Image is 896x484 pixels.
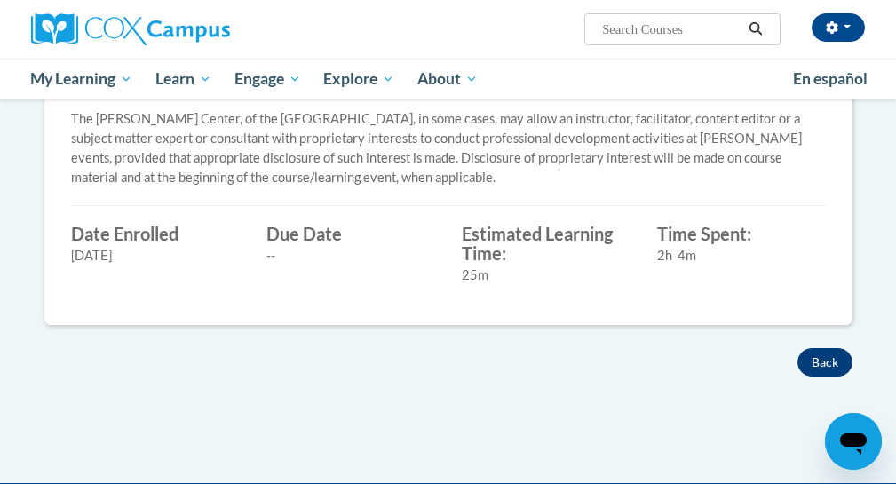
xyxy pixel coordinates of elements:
[234,68,301,90] span: Engage
[31,13,230,45] img: Cox Campus
[793,69,868,88] span: En español
[417,68,478,90] span: About
[797,348,852,377] button: Back
[312,59,406,99] a: Explore
[812,13,865,42] button: Account Settings
[18,59,879,99] div: Main menu
[781,60,879,98] a: En español
[71,246,240,266] div: [DATE]
[20,59,145,99] a: My Learning
[266,224,435,243] label: Due Date
[657,246,826,266] div: 2h 4m
[406,59,489,99] a: About
[266,246,435,266] div: --
[462,224,630,263] label: Estimated Learning Time:
[657,224,826,243] label: Time Spent:
[144,59,223,99] a: Learn
[71,109,826,187] p: The [PERSON_NAME] Center, of the [GEOGRAPHIC_DATA], in some cases, may allow an instructor, facil...
[600,19,742,40] input: Search Courses
[462,266,630,285] div: 25m
[742,19,769,40] button: Search
[71,224,240,243] label: Date Enrolled
[323,68,394,90] span: Explore
[31,13,291,45] a: Cox Campus
[223,59,313,99] a: Engage
[155,68,211,90] span: Learn
[825,413,882,470] iframe: Button to launch messaging window
[30,68,132,90] span: My Learning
